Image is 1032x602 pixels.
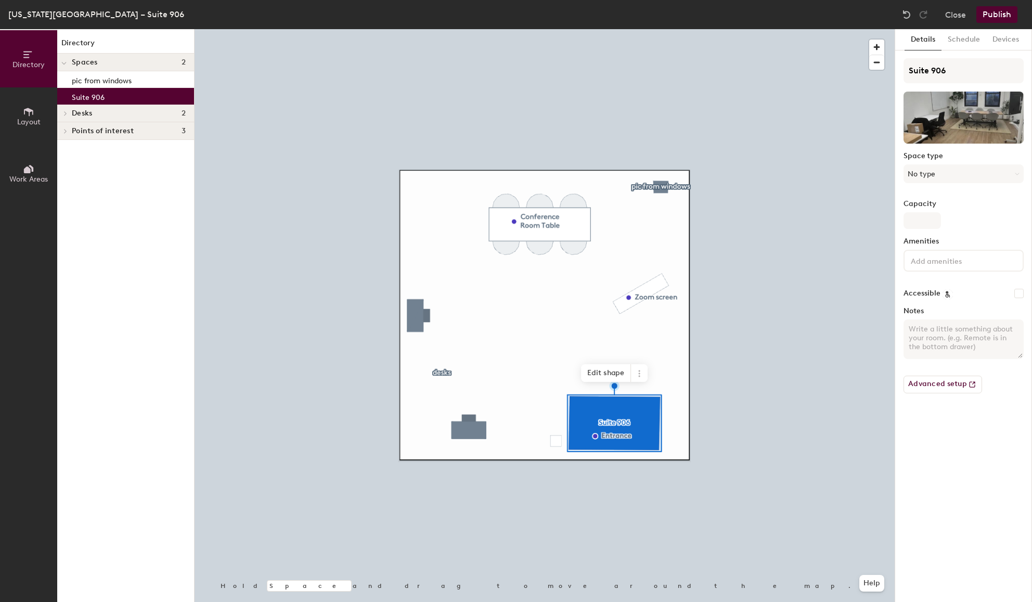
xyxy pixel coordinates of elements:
[17,118,41,126] span: Layout
[12,60,45,69] span: Directory
[72,109,92,118] span: Desks
[945,6,966,23] button: Close
[182,109,186,118] span: 2
[904,200,1024,208] label: Capacity
[904,152,1024,160] label: Space type
[72,73,132,85] p: pic from windows
[904,92,1024,144] img: The space named Suite 906
[904,289,940,298] label: Accessible
[9,175,48,184] span: Work Areas
[581,364,631,382] span: Edit shape
[941,29,986,50] button: Schedule
[8,8,184,21] div: [US_STATE][GEOGRAPHIC_DATA] – Suite 906
[905,29,941,50] button: Details
[976,6,1017,23] button: Publish
[72,127,134,135] span: Points of interest
[182,127,186,135] span: 3
[182,58,186,67] span: 2
[72,90,105,102] p: Suite 906
[72,58,98,67] span: Spaces
[904,307,1024,315] label: Notes
[904,164,1024,183] button: No type
[918,9,928,20] img: Redo
[904,237,1024,246] label: Amenities
[901,9,912,20] img: Undo
[904,376,982,393] button: Advanced setup
[909,254,1002,266] input: Add amenities
[986,29,1025,50] button: Devices
[859,575,884,592] button: Help
[57,37,194,54] h1: Directory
